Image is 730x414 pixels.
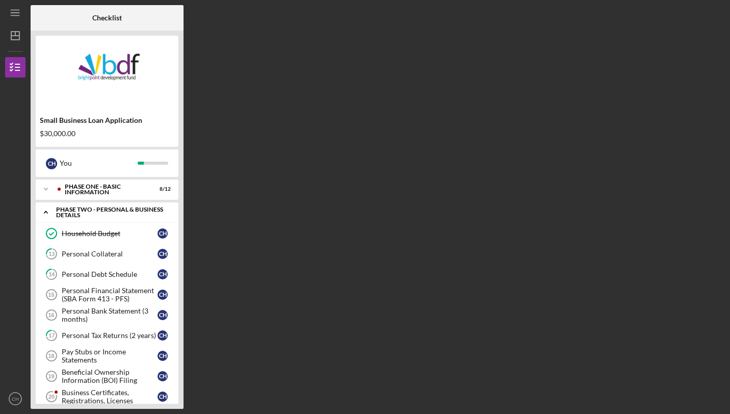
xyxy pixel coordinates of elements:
tspan: 15 [48,292,54,298]
tspan: 17 [48,332,55,339]
tspan: 20 [48,394,55,400]
div: C H [46,158,57,169]
div: Personal Bank Statement (3 months) [62,307,158,323]
a: 17Personal Tax Returns (2 years)CH [41,325,173,346]
div: Personal Collateral [62,250,158,258]
div: C H [158,351,168,361]
div: C H [158,249,168,259]
button: CH [5,389,25,409]
div: Small Business Loan Application [40,116,174,124]
a: 15Personal Financial Statement (SBA Form 413 - PFS)CH [41,284,173,305]
div: C H [158,371,168,381]
div: You [60,154,138,172]
b: Checklist [92,14,122,22]
div: Personal Debt Schedule [62,270,158,278]
div: C H [158,330,168,341]
div: 8 / 12 [152,186,171,192]
div: Personal Tax Returns (2 years) [62,331,158,340]
tspan: 16 [48,312,54,318]
div: Personal Financial Statement (SBA Form 413 - PFS) [62,287,158,303]
div: Pay Stubs or Income Statements [62,348,158,364]
a: Household BudgetCH [41,223,173,244]
div: C H [158,392,168,402]
div: Beneficial Ownership Information (BOI) Filing [62,368,158,384]
tspan: 18 [48,353,54,359]
a: 14Personal Debt ScheduleCH [41,264,173,284]
a: 13Personal CollateralCH [41,244,173,264]
div: C H [158,228,168,239]
div: PHASE TWO - PERSONAL & BUSINESS DETAILS [56,206,166,218]
div: Household Budget [62,229,158,238]
text: CH [12,396,19,402]
a: 18Pay Stubs or Income StatementsCH [41,346,173,366]
div: C H [158,310,168,320]
div: C H [158,290,168,300]
div: C H [158,269,168,279]
div: Business Certificates, Registrations, Licenses [62,389,158,405]
a: 19Beneficial Ownership Information (BOI) FilingCH [41,366,173,386]
tspan: 19 [48,373,54,379]
tspan: 14 [48,271,55,278]
div: $30,000.00 [40,130,174,138]
img: Product logo [36,41,178,102]
div: Phase One - Basic Information [65,184,145,195]
a: 20Business Certificates, Registrations, LicensesCH [41,386,173,407]
a: 16Personal Bank Statement (3 months)CH [41,305,173,325]
tspan: 13 [48,251,55,257]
